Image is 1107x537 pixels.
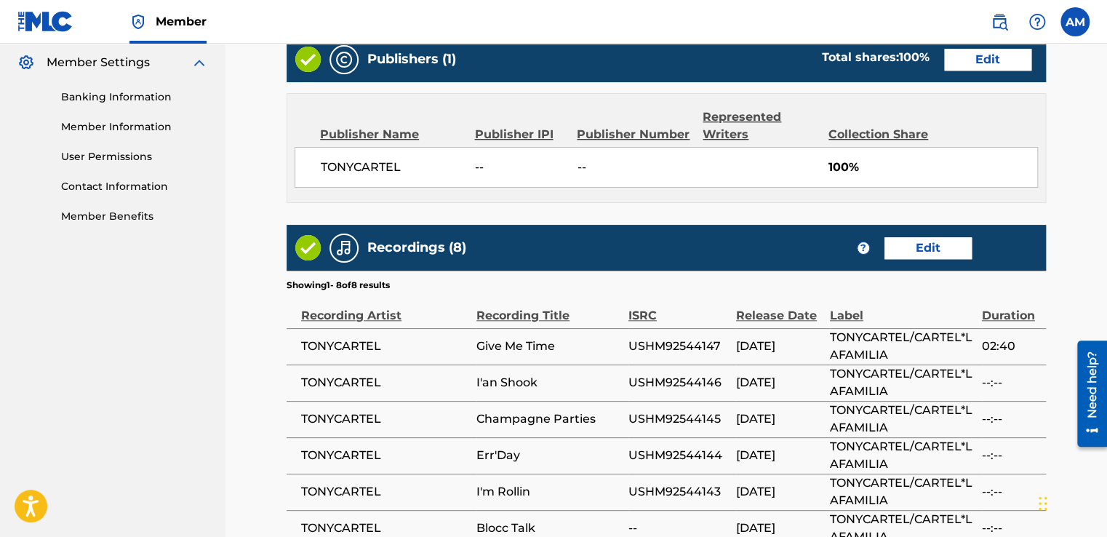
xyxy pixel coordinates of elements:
[61,149,208,164] a: User Permissions
[191,54,208,71] img: expand
[156,13,207,30] span: Member
[301,410,469,428] span: TONYCARTEL
[1034,467,1107,537] iframe: Chat Widget
[295,235,321,260] img: Valid
[830,474,975,509] span: TONYCARTEL/CARTEL*LAFAMILIA
[982,410,1039,428] span: --:--
[1066,335,1107,453] iframe: Resource Center
[301,520,469,537] span: TONYCARTEL
[476,338,621,355] span: Give Me Time
[301,374,469,391] span: TONYCARTEL
[1028,13,1046,31] img: help
[335,239,353,257] img: Recordings
[982,520,1039,537] span: --:--
[320,126,463,143] div: Publisher Name
[476,447,621,464] span: Err'Day
[628,410,729,428] span: USHM92544145
[736,374,823,391] span: [DATE]
[476,374,621,391] span: I'an Shook
[884,237,972,259] a: Edit
[301,447,469,464] span: TONYCARTEL
[474,126,566,143] div: Publisher IPI
[301,483,469,501] span: TONYCARTEL
[985,7,1014,36] a: Public Search
[295,47,321,72] img: Valid
[367,51,456,68] h5: Publishers (1)
[476,520,621,537] span: Blocc Talk
[736,447,823,464] span: [DATE]
[982,483,1039,501] span: --:--
[628,374,729,391] span: USHM92544146
[828,159,1037,176] span: 100%
[367,239,466,256] h5: Recordings (8)
[628,483,729,501] span: USHM92544143
[1023,7,1052,36] div: Help
[982,374,1039,391] span: --:--
[17,54,35,71] img: Member Settings
[577,126,692,143] div: Publisher Number
[736,338,823,355] span: [DATE]
[858,242,869,254] span: ?
[982,447,1039,464] span: --:--
[476,410,621,428] span: Champagne Parties
[736,520,823,537] span: [DATE]
[475,159,567,176] span: --
[578,159,692,176] span: --
[129,13,147,31] img: Top Rightsholder
[703,108,818,143] div: Represented Writers
[61,119,208,135] a: Member Information
[61,89,208,105] a: Banking Information
[991,13,1008,31] img: search
[61,209,208,224] a: Member Benefits
[476,292,621,325] div: Recording Title
[1060,7,1090,36] div: User Menu
[822,49,930,66] div: Total shares:
[321,159,464,176] span: TONYCARTEL
[301,292,469,325] div: Recording Artist
[736,410,823,428] span: [DATE]
[17,11,73,32] img: MLC Logo
[944,49,1031,71] a: Edit
[830,365,975,400] span: TONYCARTEL/CARTEL*LAFAMILIA
[335,51,353,68] img: Publishers
[736,292,823,325] div: Release Date
[830,329,975,364] span: TONYCARTEL/CARTEL*LAFAMILIA
[830,438,975,473] span: TONYCARTEL/CARTEL*LAFAMILIA
[476,483,621,501] span: I'm Rollin
[899,50,930,64] span: 100 %
[47,54,150,71] span: Member Settings
[628,338,729,355] span: USHM92544147
[1039,482,1047,525] div: Drag
[301,338,469,355] span: TONYCARTEL
[982,292,1039,325] div: Duration
[61,179,208,194] a: Contact Information
[287,279,390,292] p: Showing 1 - 8 of 8 results
[830,402,975,437] span: TONYCARTEL/CARTEL*LAFAMILIA
[982,338,1039,355] span: 02:40
[828,126,936,143] div: Collection Share
[628,292,729,325] div: ISRC
[830,292,975,325] div: Label
[628,447,729,464] span: USHM92544144
[736,483,823,501] span: [DATE]
[628,520,729,537] span: --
